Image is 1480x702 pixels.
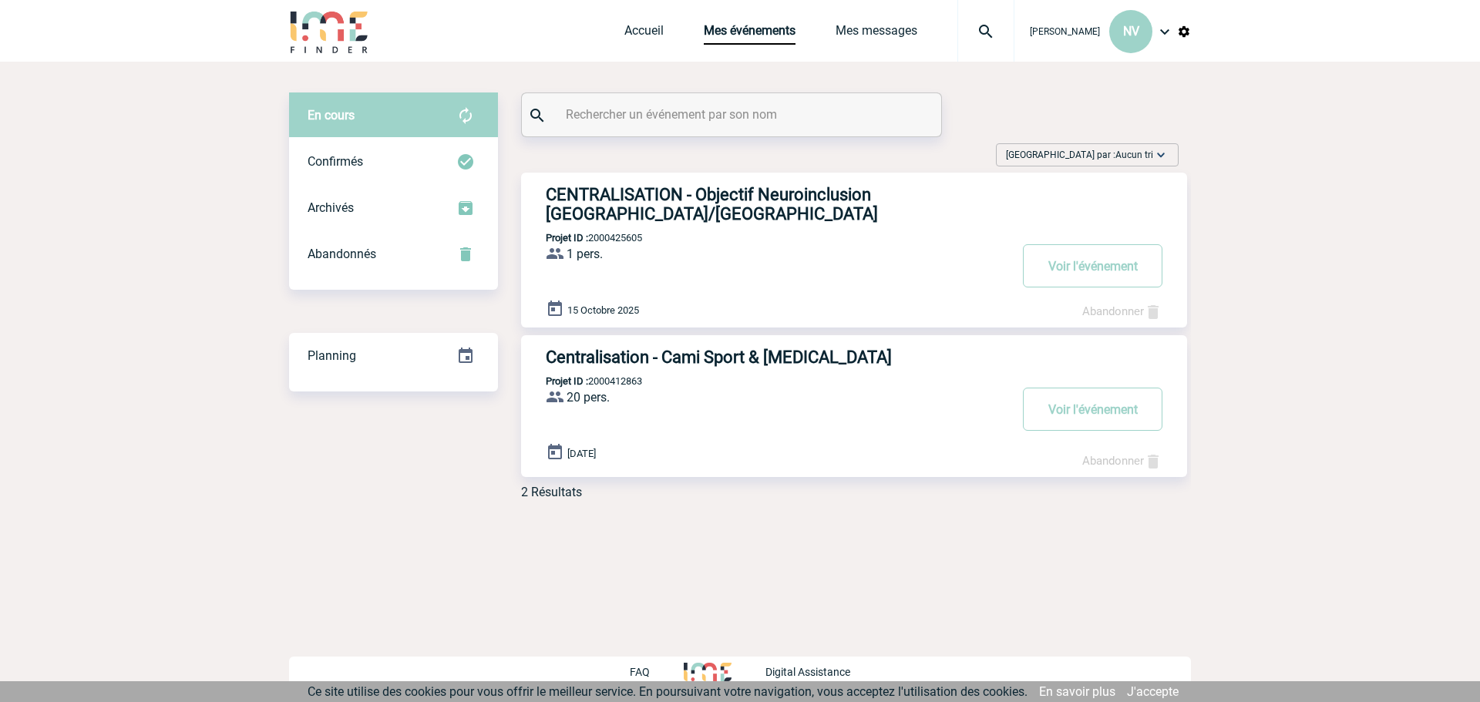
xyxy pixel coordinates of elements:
[567,304,639,316] span: 15 Octobre 2025
[521,232,642,244] p: 2000425605
[308,200,354,215] span: Archivés
[521,375,642,387] p: 2000412863
[1082,454,1162,468] a: Abandonner
[308,154,363,169] span: Confirmés
[521,348,1187,367] a: Centralisation - Cami Sport & [MEDICAL_DATA]
[546,232,588,244] b: Projet ID :
[684,663,732,681] img: http://www.idealmeetingsevents.fr/
[289,185,498,231] div: Retrouvez ici tous les événements que vous avez décidé d'archiver
[567,448,596,459] span: [DATE]
[308,684,1028,699] span: Ce site utilise des cookies pour vous offrir le meilleur service. En poursuivant votre navigation...
[562,103,905,126] input: Rechercher un événement par son nom
[521,185,1187,223] a: CENTRALISATION - Objectif Neuroinclusion [GEOGRAPHIC_DATA]/[GEOGRAPHIC_DATA]
[1123,24,1139,39] span: NV
[567,247,603,261] span: 1 pers.
[567,390,610,405] span: 20 pers.
[765,666,850,678] p: Digital Assistance
[546,185,1008,223] h3: CENTRALISATION - Objectif Neuroinclusion [GEOGRAPHIC_DATA]/[GEOGRAPHIC_DATA]
[1039,684,1115,699] a: En savoir plus
[521,485,582,499] div: 2 Résultats
[1023,388,1162,431] button: Voir l'événement
[289,332,498,378] a: Planning
[289,9,369,53] img: IME-Finder
[1127,684,1179,699] a: J'accepte
[1023,244,1162,287] button: Voir l'événement
[308,348,356,363] span: Planning
[624,23,664,45] a: Accueil
[308,108,355,123] span: En cours
[1030,26,1100,37] span: [PERSON_NAME]
[630,666,650,678] p: FAQ
[630,663,684,678] a: FAQ
[289,92,498,139] div: Retrouvez ici tous vos évènements avant confirmation
[289,333,498,379] div: Retrouvez ici tous vos événements organisés par date et état d'avancement
[1082,304,1162,318] a: Abandonner
[546,348,1008,367] h3: Centralisation - Cami Sport & [MEDICAL_DATA]
[289,231,498,277] div: Retrouvez ici tous vos événements annulés
[1153,147,1169,163] img: baseline_expand_more_white_24dp-b.png
[704,23,795,45] a: Mes événements
[836,23,917,45] a: Mes messages
[1115,149,1153,160] span: Aucun tri
[308,247,376,261] span: Abandonnés
[1006,147,1153,163] span: [GEOGRAPHIC_DATA] par :
[546,375,588,387] b: Projet ID :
